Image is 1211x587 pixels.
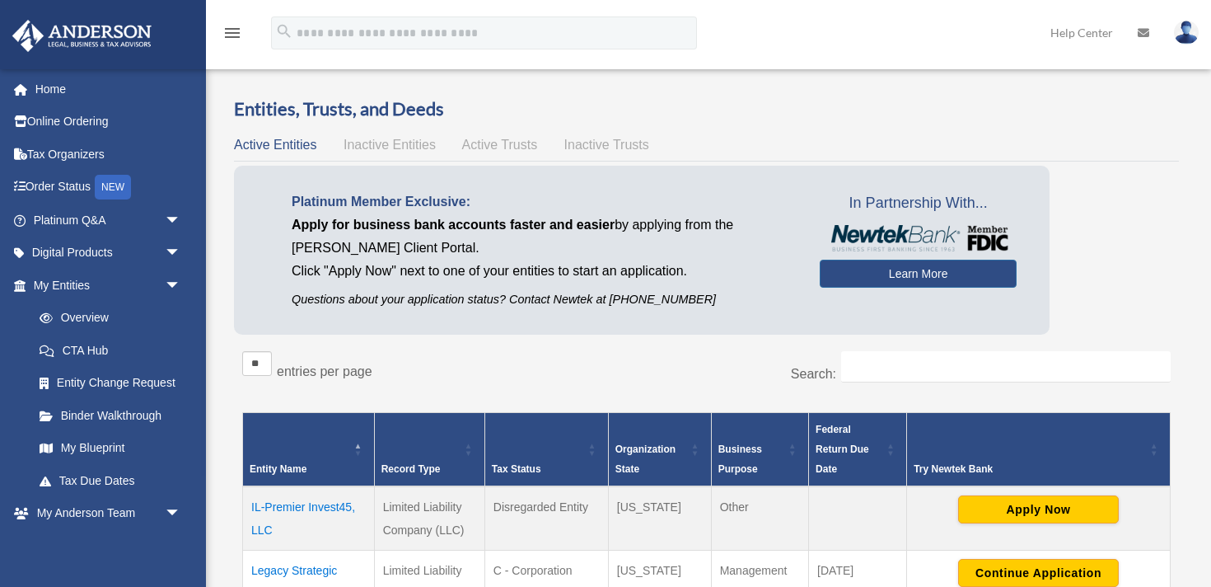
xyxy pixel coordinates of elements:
[165,204,198,237] span: arrow_drop_down
[12,269,198,302] a: My Entitiesarrow_drop_down
[23,302,189,335] a: Overview
[958,559,1119,587] button: Continue Application
[277,364,372,378] label: entries per page
[292,218,615,232] span: Apply for business bank accounts faster and easier
[820,260,1017,288] a: Learn More
[12,106,206,139] a: Online Ordering
[250,463,306,475] span: Entity Name
[615,444,676,475] span: Organization State
[381,463,441,475] span: Record Type
[292,214,795,260] p: by applying from the [PERSON_NAME] Client Portal.
[165,529,198,563] span: arrow_drop_down
[23,367,198,400] a: Entity Change Request
[165,497,198,531] span: arrow_drop_down
[292,289,795,310] p: Questions about your application status? Contact Newtek at [PHONE_NUMBER]
[23,334,198,367] a: CTA Hub
[791,367,836,381] label: Search:
[484,486,608,551] td: Disregarded Entity
[165,237,198,270] span: arrow_drop_down
[608,412,711,486] th: Organization State: Activate to sort
[234,138,316,152] span: Active Entities
[95,175,131,200] div: NEW
[809,412,907,486] th: Federal Return Due Date: Activate to sort
[23,464,198,497] a: Tax Due Dates
[292,190,795,214] p: Platinum Member Exclusive:
[292,260,795,283] p: Click "Apply Now" next to one of your entities to start an application.
[12,171,206,204] a: Order StatusNEW
[374,412,484,486] th: Record Type: Activate to sort
[492,463,541,475] span: Tax Status
[222,23,242,43] i: menu
[23,432,198,465] a: My Blueprint
[12,204,206,237] a: Platinum Q&Aarrow_drop_down
[165,269,198,303] span: arrow_drop_down
[1174,21,1199,45] img: User Pic
[820,190,1017,217] span: In Partnership With...
[718,444,762,475] span: Business Purpose
[7,20,157,52] img: Anderson Advisors Platinum Portal
[374,486,484,551] td: Limited Liability Company (LLC)
[907,412,1171,486] th: Try Newtek Bank : Activate to sort
[12,237,206,270] a: Digital Productsarrow_drop_down
[711,412,808,486] th: Business Purpose: Activate to sort
[608,486,711,551] td: [US_STATE]
[564,138,649,152] span: Inactive Trusts
[484,412,608,486] th: Tax Status: Activate to sort
[234,96,1179,122] h3: Entities, Trusts, and Deeds
[344,138,436,152] span: Inactive Entities
[12,529,206,562] a: My Documentsarrow_drop_down
[711,486,808,551] td: Other
[23,399,198,432] a: Binder Walkthrough
[828,225,1008,251] img: NewtekBankLogoSM.png
[275,22,293,40] i: search
[462,138,538,152] span: Active Trusts
[12,497,206,530] a: My Anderson Teamarrow_drop_down
[222,29,242,43] a: menu
[12,73,206,106] a: Home
[243,486,375,551] td: IL-Premier Invest45, LLC
[816,424,869,475] span: Federal Return Due Date
[12,138,206,171] a: Tax Organizers
[914,459,1145,479] div: Try Newtek Bank
[958,495,1119,524] button: Apply Now
[243,412,375,486] th: Entity Name: Activate to invert sorting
